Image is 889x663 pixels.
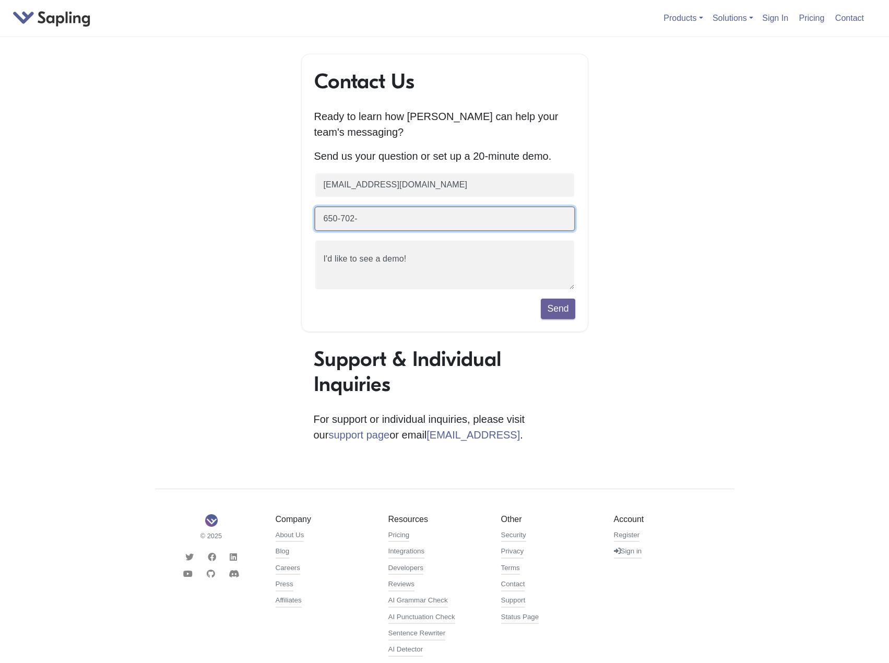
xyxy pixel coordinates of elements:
[388,595,448,608] a: AI Grammar Check
[501,595,526,608] a: Support
[388,530,410,542] a: Pricing
[276,579,293,591] a: Press
[614,546,642,559] a: Sign in
[501,514,598,524] h5: Other
[314,148,575,164] p: Send us your question or set up a 20-minute demo.
[314,69,575,94] h1: Contact Us
[208,553,216,561] i: Facebook
[758,9,792,27] a: Sign In
[795,9,829,27] a: Pricing
[314,172,575,198] input: Business email (required)
[614,514,711,524] h5: Account
[388,546,425,559] a: Integrations
[663,14,703,22] a: Products
[831,9,868,27] a: Contact
[501,563,520,575] a: Terms
[276,595,302,608] a: Affiliates
[314,347,576,397] h1: Support & Individual Inquiries
[276,530,304,542] a: About Us
[388,563,423,575] a: Developers
[388,579,414,591] a: Reviews
[229,570,239,578] i: Discord
[501,579,525,591] a: Contact
[541,299,575,318] button: Send
[388,612,455,624] a: AI Punctuation Check
[276,514,373,524] h5: Company
[426,429,520,441] a: [EMAIL_ADDRESS]
[276,546,290,559] a: Blog
[314,240,575,290] textarea: I'd like to see a demo!
[207,570,215,578] i: Github
[501,612,539,624] a: Status Page
[388,514,485,524] h5: Resources
[163,531,260,541] small: © 2025
[276,563,300,575] a: Careers
[388,644,423,657] a: AI Detector
[713,14,753,22] a: Solutions
[230,553,237,561] i: LinkedIn
[501,546,524,559] a: Privacy
[614,530,640,542] a: Register
[314,206,575,232] input: Phone number (optional)
[501,530,526,542] a: Security
[314,109,575,140] p: Ready to learn how [PERSON_NAME] can help your team's messaging?
[388,628,446,641] a: Sentence Rewriter
[185,553,194,561] i: Twitter
[183,570,193,578] i: Youtube
[205,514,218,527] img: Sapling Logo
[328,429,389,441] a: support page
[314,411,576,443] p: For support or individual inquiries, please visit our or email .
